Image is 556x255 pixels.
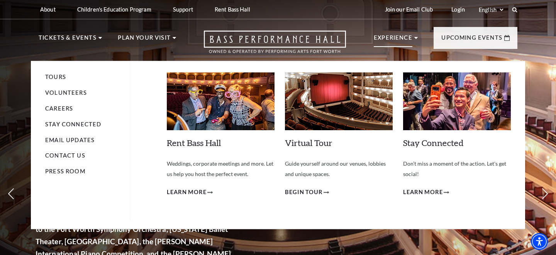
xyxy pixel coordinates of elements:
[173,6,193,13] p: Support
[40,6,56,13] p: About
[441,33,502,47] p: Upcoming Events
[285,159,393,179] p: Guide yourself around our venues, lobbies and unique spaces.
[45,105,73,112] a: Careers
[403,188,443,197] span: Learn More
[45,168,85,174] a: Press Room
[403,159,511,179] p: Don’t miss a moment of the action. Let's get social!
[215,6,250,13] p: Rent Bass Hall
[45,89,87,96] a: Volunteers
[531,233,548,250] div: Accessibility Menu
[45,152,85,159] a: Contact Us
[285,72,393,130] img: Virtual Tour
[285,188,323,197] span: Begin Tour
[403,72,511,130] img: Stay Connected
[285,188,329,197] a: Begin Tour
[403,188,449,197] a: Learn More Stay Connected
[477,6,505,13] select: Select:
[45,74,66,80] a: Tours
[118,33,171,47] p: Plan Your Visit
[176,30,374,61] a: Open this option
[374,33,412,47] p: Experience
[45,121,101,127] a: Stay Connected
[167,188,207,197] span: Learn More
[167,138,221,148] a: Rent Bass Hall
[285,138,332,148] a: Virtual Tour
[167,159,275,179] p: Weddings, corporate meetings and more. Let us help you host the perfect event.
[167,72,275,130] img: Rent Bass Hall
[39,33,97,47] p: Tickets & Events
[77,6,151,13] p: Children's Education Program
[45,137,95,143] a: Email Updates
[167,188,213,197] a: Learn More Rent Bass Hall
[403,138,463,148] a: Stay Connected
